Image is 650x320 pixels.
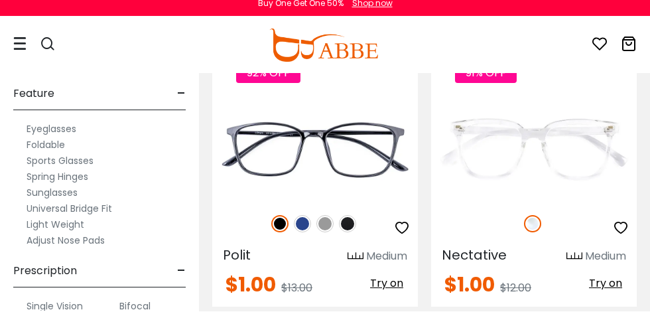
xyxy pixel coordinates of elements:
button: Try on [585,284,626,301]
label: Foldable [27,146,65,162]
label: Sunglasses [27,194,78,210]
label: Sports Glasses [27,162,94,178]
span: - [177,87,186,119]
span: Feature [13,87,54,119]
label: Spring Hinges [27,178,88,194]
img: size ruler [566,261,582,271]
span: $1.00 [444,280,495,308]
a: Shop now [346,7,393,18]
img: abbeglasses.com [269,38,378,71]
span: Prescription [13,264,77,296]
span: Try on [370,285,403,300]
img: Blue [294,224,311,242]
img: Matte Black [339,224,356,242]
label: Eyeglasses [27,130,76,146]
span: $1.00 [226,280,276,308]
img: size ruler [348,261,363,271]
span: $12.00 [500,289,531,305]
label: Universal Bridge Fit [27,210,112,226]
img: Black Polit - TR ,Universal Bridge Fit [212,107,418,210]
img: Fclear Nectative - TR ,Universal Bridge Fit [431,107,637,210]
span: $13.00 [281,289,312,305]
img: Gray [316,224,334,242]
div: Medium [585,258,626,274]
div: Medium [366,258,407,274]
img: Clear [524,224,541,242]
label: Adjust Nose Pads [27,242,105,258]
img: Black [271,224,289,242]
label: Light Weight [27,226,84,242]
button: Try on [366,284,407,301]
span: Try on [589,285,622,300]
div: Buy One Get One 50% [258,7,344,19]
span: - [177,264,186,296]
div: Shop now [352,7,393,19]
span: Nectative [442,255,507,274]
span: Polit [223,255,251,274]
